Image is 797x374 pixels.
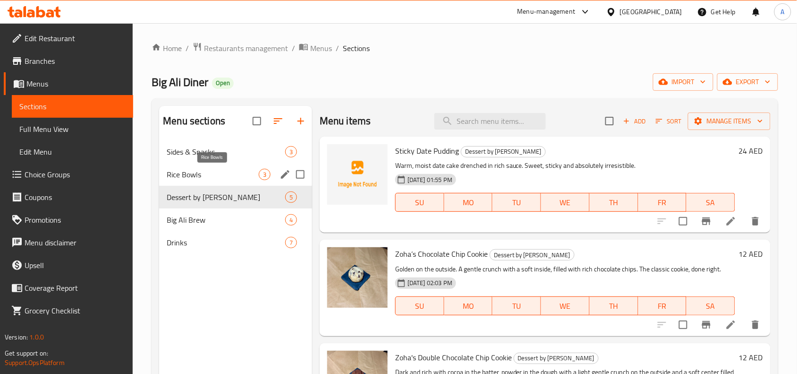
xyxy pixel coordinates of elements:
h2: Menu sections [163,114,225,128]
div: Big Ali Brew [167,214,285,226]
span: Version: [5,331,28,343]
img: Zoha’s Chocolate Chip Cookie [327,247,388,308]
div: Open [212,78,234,89]
li: / [186,43,189,54]
span: FR [642,196,683,209]
button: Branch-specific-item [695,210,718,233]
h6: 24 AED [739,144,763,157]
button: TU [492,193,541,212]
span: Sticky Date Pudding [395,144,459,158]
span: Branches [25,55,126,67]
span: Sides & Snacks [167,146,285,157]
button: MO [444,296,493,315]
span: Rice Bowls [167,169,259,180]
span: Select section [600,111,619,131]
a: Branches [4,50,133,72]
button: SU [395,296,444,315]
a: Upsell [4,254,133,277]
span: Sort items [650,114,688,129]
nav: Menu sections [159,137,312,258]
span: WE [545,299,586,313]
a: Menus [4,72,133,95]
div: Big Ali Brew4 [159,209,312,231]
a: Choice Groups [4,163,133,186]
span: Select to update [673,315,693,335]
span: Full Menu View [19,123,126,135]
span: [DATE] 01:55 PM [404,175,456,184]
span: Add [622,116,647,127]
span: 1.0.0 [29,331,44,343]
button: delete [744,210,767,233]
span: 3 [286,148,297,157]
div: items [285,214,297,226]
span: Dessert by [PERSON_NAME] [461,146,545,157]
span: Edit Menu [19,146,126,157]
div: Dessert by Zoha [490,249,575,261]
button: edit [278,167,292,182]
button: Add [619,114,650,129]
span: Menu disclaimer [25,237,126,248]
span: 3 [259,170,270,179]
span: 5 [286,193,297,202]
span: Choice Groups [25,169,126,180]
span: SA [690,196,731,209]
span: Dessert by [PERSON_NAME] [514,353,598,364]
span: Upsell [25,260,126,271]
span: Promotions [25,214,126,226]
button: delete [744,313,767,336]
div: items [285,191,297,203]
span: Sort [656,116,682,127]
div: Sides & Snacks3 [159,140,312,163]
button: export [717,73,778,91]
span: Drinks [167,237,285,248]
button: TU [492,296,541,315]
div: items [285,237,297,248]
span: export [725,76,771,88]
span: Coupons [25,191,126,203]
div: Dessert by Zoha [514,353,599,364]
span: Sections [19,101,126,112]
button: Branch-specific-item [695,313,718,336]
a: Sections [12,95,133,118]
span: WE [545,196,586,209]
div: Dessert by [PERSON_NAME]5 [159,186,312,209]
a: Menus [299,42,332,54]
span: Big Ali Diner [152,71,208,93]
div: Dessert by Zoha [461,146,546,157]
button: WE [541,296,590,315]
button: FR [638,193,687,212]
button: Add section [289,110,312,132]
span: SU [399,299,441,313]
span: Select all sections [247,111,267,131]
h6: 12 AED [739,247,763,261]
span: TH [594,196,635,209]
p: Warm, moist date cake drenched in rich sauce. Sweet, sticky and absolutely irresistible. [395,160,735,172]
a: Support.OpsPlatform [5,357,65,369]
a: Promotions [4,209,133,231]
span: Sections [343,43,370,54]
span: import [661,76,706,88]
span: Zoha's Double Chocolate Chip Cookie [395,350,512,365]
button: import [653,73,713,91]
a: Full Menu View [12,118,133,140]
span: Get support on: [5,347,48,359]
span: [DATE] 02:03 PM [404,278,456,287]
button: SA [687,193,735,212]
span: Menus [26,78,126,89]
button: TH [590,296,638,315]
span: Zoha’s Chocolate Chip Cookie [395,247,488,261]
a: Coupons [4,186,133,209]
button: SU [395,193,444,212]
span: A [781,7,785,17]
span: FR [642,299,683,313]
span: Menus [310,43,332,54]
div: items [285,146,297,157]
span: Manage items [695,115,763,127]
button: Sort [653,114,684,129]
span: Grocery Checklist [25,305,126,316]
a: Menu disclaimer [4,231,133,254]
a: Home [152,43,182,54]
span: SA [690,299,731,313]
